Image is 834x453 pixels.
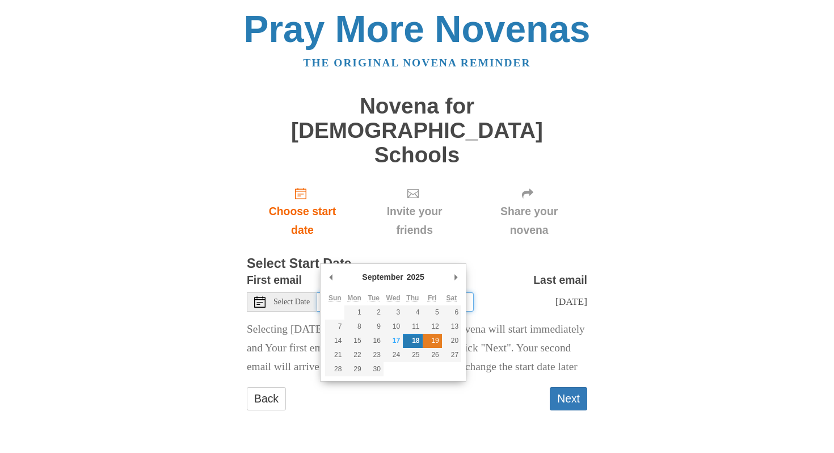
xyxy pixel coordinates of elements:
button: 6 [442,305,461,320]
label: First email [247,271,302,290]
abbr: Tuesday [368,294,380,302]
button: Next [550,387,587,410]
h3: Select Start Date [247,257,587,271]
button: 28 [325,362,344,376]
button: 3 [384,305,403,320]
span: Share your novena [482,202,576,240]
button: 1 [344,305,364,320]
div: 2025 [405,269,426,286]
button: 4 [403,305,422,320]
button: 30 [364,362,384,376]
button: 29 [344,362,364,376]
button: 25 [403,348,422,362]
abbr: Monday [347,294,361,302]
button: 11 [403,320,422,334]
input: Use the arrow keys to pick a date [317,292,474,312]
button: 24 [384,348,403,362]
div: September [360,269,405,286]
abbr: Friday [428,294,436,302]
abbr: Saturday [447,294,457,302]
button: 7 [325,320,344,334]
button: 9 [364,320,384,334]
abbr: Sunday [328,294,342,302]
a: The original novena reminder [304,57,531,69]
a: Back [247,387,286,410]
button: 14 [325,334,344,348]
button: 15 [344,334,364,348]
button: Previous Month [325,269,336,286]
span: Invite your friends [369,202,460,240]
div: Click "Next" to confirm your start date first. [358,178,471,246]
button: Next Month [450,269,461,286]
button: 10 [384,320,403,334]
h1: Novena for [DEMOGRAPHIC_DATA] Schools [247,94,587,167]
button: 20 [442,334,461,348]
p: Selecting [DATE] as the start date means Your novena will start immediately and Your first email ... [247,320,587,376]
button: 19 [423,334,442,348]
button: 18 [403,334,422,348]
button: 17 [384,334,403,348]
button: 22 [344,348,364,362]
span: [DATE] [555,296,587,307]
button: 12 [423,320,442,334]
button: 16 [364,334,384,348]
a: Choose start date [247,178,358,246]
button: 2 [364,305,384,320]
span: Select Date [273,298,310,306]
button: 27 [442,348,461,362]
button: 5 [423,305,442,320]
span: Choose start date [258,202,347,240]
button: 21 [325,348,344,362]
button: 26 [423,348,442,362]
a: Pray More Novenas [244,8,591,50]
label: Last email [533,271,587,290]
button: 8 [344,320,364,334]
button: 23 [364,348,384,362]
button: 13 [442,320,461,334]
abbr: Wednesday [386,294,401,302]
div: Click "Next" to confirm your start date first. [471,178,587,246]
abbr: Thursday [406,294,419,302]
